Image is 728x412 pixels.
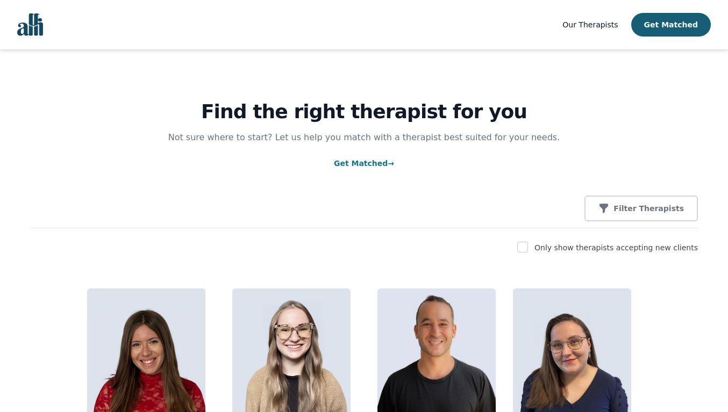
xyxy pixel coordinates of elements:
[631,13,711,37] button: Get Matched
[158,131,570,144] p: Not sure where to start? Let us help you match with a therapist best suited for your needs.
[17,13,43,36] img: alli logo
[613,203,684,214] p: Filter Therapists
[584,196,698,221] button: Filter Therapists
[30,101,698,122] h1: Find the right therapist for you
[534,243,698,252] label: Only show therapists accepting new clients
[562,20,618,29] span: Our Therapists
[562,18,618,31] a: Our Therapists
[334,159,394,168] a: Get Matched
[388,159,394,168] span: →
